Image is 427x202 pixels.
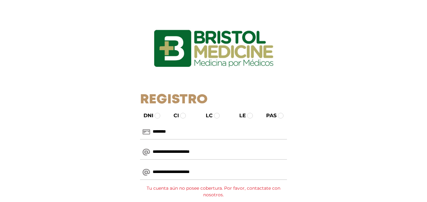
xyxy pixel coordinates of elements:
label: LC [200,112,213,119]
label: LE [234,112,246,119]
label: DNI [138,112,153,119]
div: Tu cuenta aún no posee cobertura. Por favor, contactate con nosotros. [140,182,287,201]
h1: Registro [140,92,287,108]
img: logo_ingresarbristol.jpg [128,8,299,89]
label: CI [168,112,179,119]
label: PAS [260,112,277,119]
